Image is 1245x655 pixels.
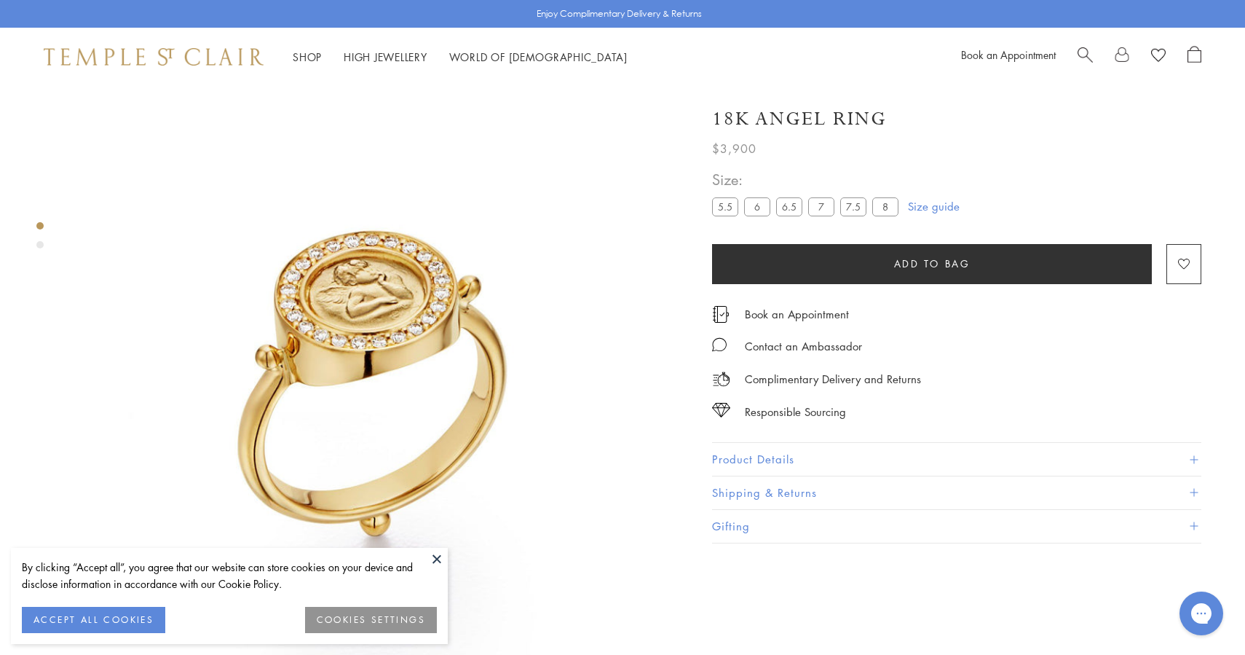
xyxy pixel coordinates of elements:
[537,7,702,21] p: Enjoy Complimentary Delivery & Returns
[712,370,730,388] img: icon_delivery.svg
[344,50,427,64] a: High JewelleryHigh Jewellery
[808,197,834,216] label: 7
[712,106,887,132] h1: 18K Angel Ring
[872,197,898,216] label: 8
[36,219,44,260] div: Product gallery navigation
[449,50,628,64] a: World of [DEMOGRAPHIC_DATA]World of [DEMOGRAPHIC_DATA]
[712,197,738,216] label: 5.5
[1078,46,1093,68] a: Search
[745,370,921,388] p: Complimentary Delivery and Returns
[745,306,849,322] a: Book an Appointment
[305,607,437,633] button: COOKIES SETTINGS
[712,403,730,417] img: icon_sourcing.svg
[776,197,802,216] label: 6.5
[1187,46,1201,68] a: Open Shopping Bag
[712,306,730,323] img: icon_appointment.svg
[908,199,960,213] a: Size guide
[293,48,628,66] nav: Main navigation
[712,139,756,158] span: $3,900
[840,197,866,216] label: 7.5
[22,607,165,633] button: ACCEPT ALL COOKIES
[894,256,971,272] span: Add to bag
[712,168,904,192] span: Size:
[44,48,264,66] img: Temple St. Clair
[1172,587,1230,640] iframe: Gorgias live chat messenger
[712,476,1201,509] button: Shipping & Returns
[745,403,846,421] div: Responsible Sourcing
[293,50,322,64] a: ShopShop
[22,559,437,592] div: By clicking “Accept all”, you agree that our website can store cookies on your device and disclos...
[712,443,1201,476] button: Product Details
[712,510,1201,543] button: Gifting
[1151,46,1166,68] a: View Wishlist
[744,197,770,216] label: 6
[712,244,1152,284] button: Add to bag
[745,337,862,356] div: Contact an Ambassador
[961,47,1056,62] a: Book an Appointment
[712,337,727,352] img: MessageIcon-01_2.svg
